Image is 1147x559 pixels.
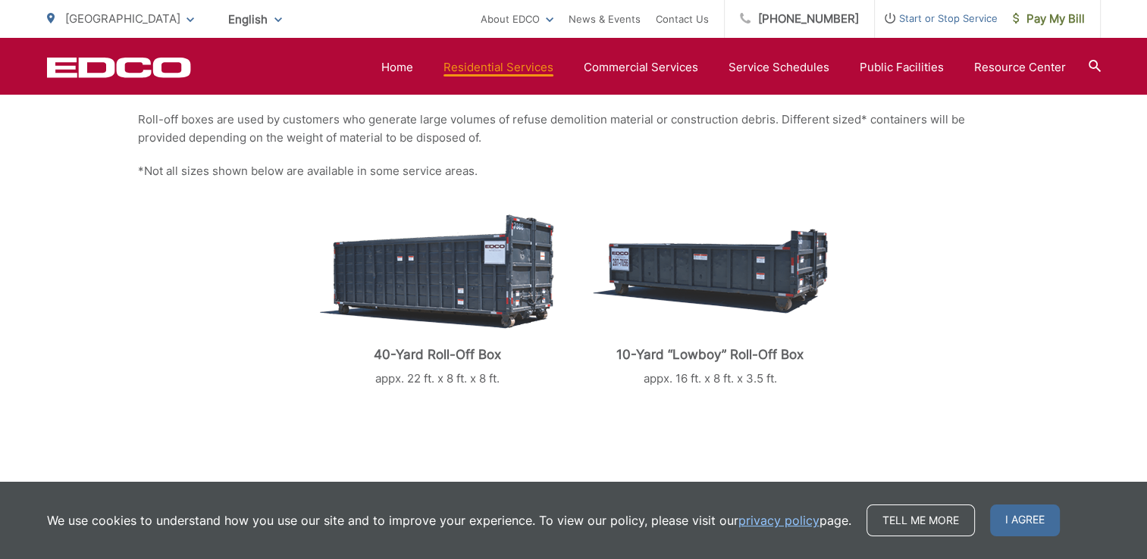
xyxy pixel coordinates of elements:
[569,10,641,28] a: News & Events
[974,58,1066,77] a: Resource Center
[138,162,1010,180] p: *Not all sizes shown below are available in some service areas.
[729,58,829,77] a: Service Schedules
[593,370,828,388] p: appx. 16 ft. x 8 ft. x 3.5 ft.
[738,511,820,529] a: privacy policy
[593,229,828,314] img: roll-off-lowboy.png
[217,6,293,33] span: English
[860,58,944,77] a: Public Facilities
[481,10,553,28] a: About EDCO
[990,504,1060,536] span: I agree
[47,511,851,529] p: We use cookies to understand how you use our site and to improve your experience. To view our pol...
[443,58,553,77] a: Residential Services
[65,11,180,26] span: [GEOGRAPHIC_DATA]
[320,370,555,388] p: appx. 22 ft. x 8 ft. x 8 ft.
[656,10,709,28] a: Contact Us
[867,504,975,536] a: Tell me more
[320,214,554,329] img: roll-off-40-yard.png
[1013,10,1085,28] span: Pay My Bill
[138,111,1010,147] p: Roll-off boxes are used by customers who generate large volumes of refuse demolition material or ...
[320,347,555,362] p: 40-Yard Roll-Off Box
[593,347,828,362] p: 10-Yard “Lowboy” Roll-Off Box
[584,58,698,77] a: Commercial Services
[47,57,191,78] a: EDCD logo. Return to the homepage.
[381,58,413,77] a: Home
